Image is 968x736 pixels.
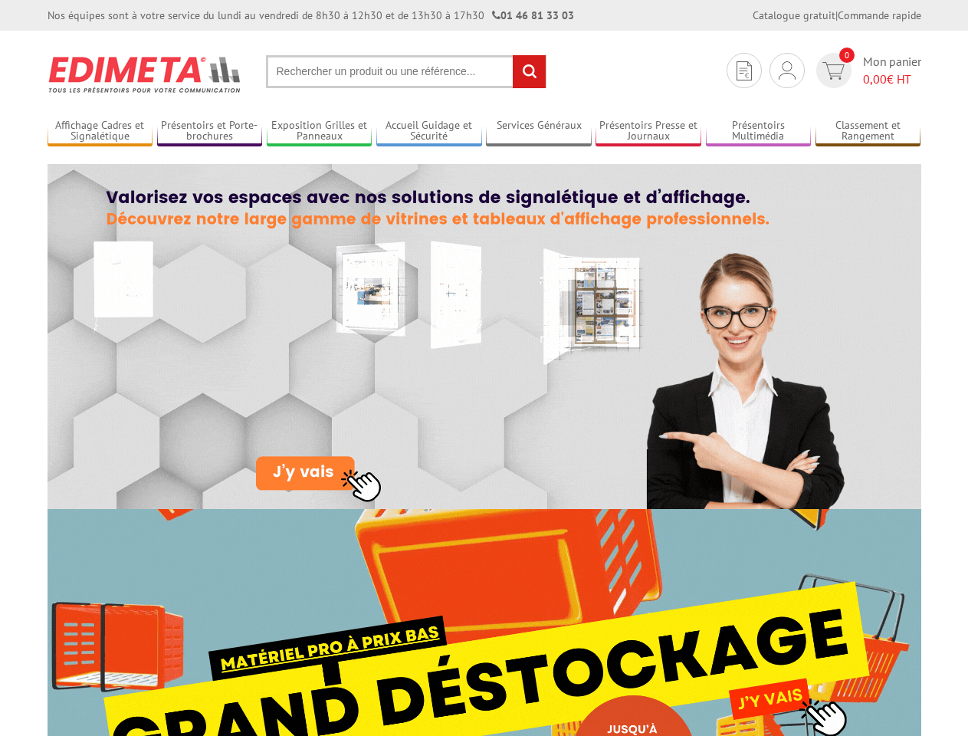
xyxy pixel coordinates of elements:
[267,119,372,144] a: Exposition Grilles et Panneaux
[157,119,263,144] a: Présentoirs et Porte-brochures
[863,71,887,87] span: 0,00
[753,8,921,23] div: |
[779,61,796,80] img: devis rapide
[822,62,845,80] img: devis rapide
[863,71,921,88] span: € HT
[863,53,921,88] span: Mon panier
[812,53,921,88] a: devis rapide 0 Mon panier 0,00€ HT
[737,61,752,80] img: devis rapide
[376,119,482,144] a: Accueil Guidage et Sécurité
[48,46,243,103] img: Présentoir, panneau, stand - Edimeta - PLV, affichage, mobilier bureau, entreprise
[266,55,546,88] input: Rechercher un produit ou une référence...
[596,119,701,144] a: Présentoirs Presse et Journaux
[839,48,855,63] span: 0
[48,8,574,23] div: Nos équipes sont à votre service du lundi au vendredi de 8h30 à 12h30 et de 13h30 à 17h30
[753,8,835,22] a: Catalogue gratuit
[492,8,574,22] strong: 01 46 81 33 03
[48,119,153,144] a: Affichage Cadres et Signalétique
[513,55,546,88] input: rechercher
[815,119,921,144] a: Classement et Rangement
[706,119,812,144] a: Présentoirs Multimédia
[486,119,592,144] a: Services Généraux
[838,8,921,22] a: Commande rapide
